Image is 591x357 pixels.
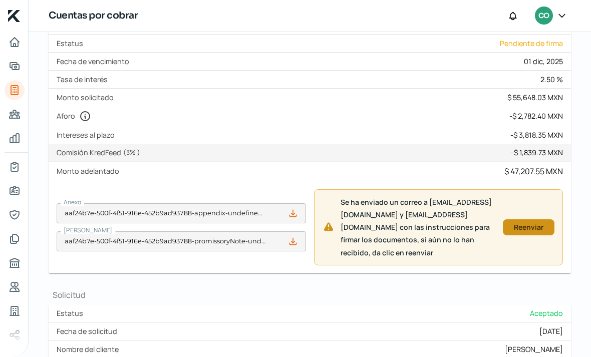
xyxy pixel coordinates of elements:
[5,229,25,249] a: Documentos
[57,148,144,157] label: Comisión KredFeed
[5,325,25,345] a: Redes sociales
[5,157,25,177] a: Mi contrato
[510,130,563,140] div: - $ 3,818.35 MXN
[5,253,25,273] a: Buró de crédito
[507,93,563,102] div: $ 55,648.03 MXN
[57,344,123,354] label: Nombre del cliente
[500,39,563,48] span: Pendiente de firma
[57,130,119,140] label: Intereses al plazo
[57,308,87,318] label: Estatus
[64,226,113,234] span: [PERSON_NAME]
[57,110,95,122] label: Aforo
[5,32,25,52] a: Inicio
[5,128,25,148] a: Mis finanzas
[524,57,563,66] div: 01 dic, 2025
[511,148,563,157] div: - $ 1,839.73 MXN
[503,219,554,235] button: Reenviar
[341,196,495,259] span: Se ha enviado un correo a [EMAIL_ADDRESS][DOMAIN_NAME] y [EMAIL_ADDRESS][DOMAIN_NAME] con las ins...
[538,10,549,22] span: CO
[530,308,563,318] span: Aceptado
[123,148,140,157] span: ( 3 % )
[505,344,563,354] div: [PERSON_NAME]
[49,289,571,300] h1: Solicitud
[508,224,549,230] div: Reenviar
[57,93,118,102] label: Monto solicitado
[5,181,25,201] a: Información general
[5,301,25,321] a: Industria
[57,326,121,336] label: Fecha de solicitud
[57,166,123,176] label: Monto adelantado
[5,277,25,297] a: Referencias
[5,104,25,124] a: Pago a proveedores
[49,9,138,23] h1: Cuentas por cobrar
[57,39,87,48] label: Estatus
[539,326,563,336] div: [DATE]
[64,198,81,206] span: Anexo
[57,57,133,66] label: Fecha de vencimiento
[509,111,563,121] div: - $ 2,782.40 MXN
[540,75,563,84] div: 2.50 %
[5,205,25,225] a: Representantes
[5,56,25,76] a: Adelantar facturas
[504,166,563,177] div: $ 47,207.55 MXN
[57,75,112,84] label: Tasa de interés
[5,80,25,100] a: Tus créditos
